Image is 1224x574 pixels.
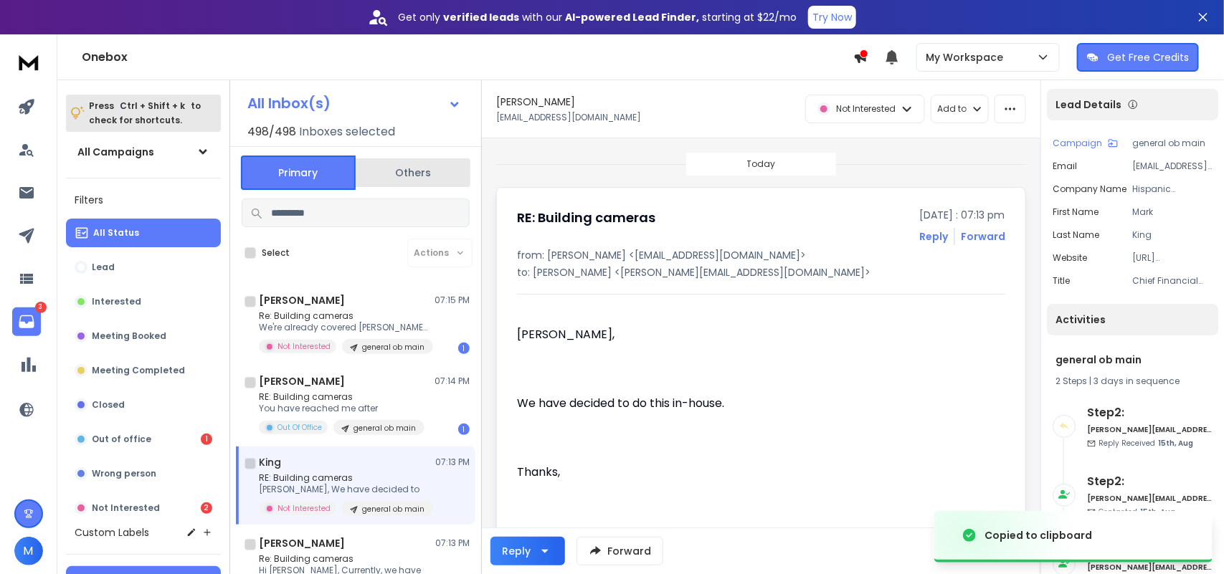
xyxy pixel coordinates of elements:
p: [EMAIL_ADDRESS][DOMAIN_NAME] [496,112,641,123]
p: Get Free Credits [1107,50,1189,64]
h1: [PERSON_NAME] [259,293,345,307]
p: Re: Building cameras [259,310,431,322]
p: All Status [93,227,139,239]
div: Reply [502,544,531,558]
h1: All Campaigns [77,145,154,159]
button: Lead [66,253,221,282]
strong: verified leads [443,10,519,24]
label: Select [262,247,290,259]
p: title [1053,275,1070,287]
button: Primary [241,156,356,190]
p: [PERSON_NAME], [517,326,936,343]
button: M [14,537,43,565]
p: Add to [937,103,967,115]
button: Not Interested2 [66,494,221,522]
p: 3 [35,302,47,313]
p: Not Interested [836,103,896,115]
p: Mark [1132,206,1213,218]
p: Last Name [1053,229,1099,241]
button: Meeting Booked [66,322,221,350]
p: from: [PERSON_NAME] <[EMAIL_ADDRESS][DOMAIN_NAME]> [517,248,1005,262]
p: Lead [92,262,115,273]
div: Forward [961,229,1005,244]
button: Reply [490,537,565,565]
div: Activities [1047,304,1218,335]
h1: [PERSON_NAME] [259,536,345,550]
p: Chief Financial Officer [1132,275,1213,287]
div: 1 [458,424,470,435]
button: Others [356,157,470,188]
p: Out of office [92,434,151,445]
p: Hispanic Association of Colleges and Universities [1132,183,1213,195]
p: Not Interested [277,503,331,514]
p: Not Interested [92,502,160,514]
p: [URL][DOMAIN_NAME] [1132,252,1213,264]
h3: Inboxes selected [299,123,395,140]
p: King [1132,229,1213,241]
h3: Custom Labels [75,525,149,540]
p: We have decided to do this in-house. [517,395,936,412]
p: RE: Building cameras [259,391,424,403]
p: 07:15 PM [435,295,470,306]
h1: King [259,455,281,469]
p: Press to check for shortcuts. [89,99,201,128]
div: Copied to clipboard [985,528,1092,542]
p: 07:13 PM [435,456,470,468]
h1: general ob main [1055,353,1210,367]
h1: [PERSON_NAME] [496,95,575,109]
p: My Workspace [926,50,1009,64]
p: Company Name [1053,183,1126,195]
p: 07:14 PM [435,376,470,387]
p: website [1053,252,1087,264]
p: Not Interested [277,341,331,352]
h1: Onebox [82,49,853,66]
button: Try Now [808,6,856,29]
p: [PERSON_NAME], We have decided to [259,484,431,495]
a: 3 [12,307,41,336]
h1: RE: Building cameras [517,208,655,228]
p: [EMAIL_ADDRESS][DOMAIN_NAME] [1132,161,1213,172]
button: All Inbox(s) [236,89,473,118]
p: Out Of Office [277,422,322,433]
button: Reply [919,229,948,244]
p: Meeting Completed [92,365,185,376]
h6: [PERSON_NAME][EMAIL_ADDRESS][DOMAIN_NAME] [1087,424,1213,435]
button: All Campaigns [66,138,221,166]
strong: AI-powered Lead Finder, [565,10,699,24]
button: Interested [66,287,221,316]
p: You have reached me after [259,403,424,414]
div: | [1055,376,1210,387]
span: Ctrl + Shift + k [118,97,187,114]
h6: Step 2 : [1087,473,1213,490]
div: 2 [201,502,212,514]
h3: Filters [66,190,221,210]
p: general ob main [1132,138,1213,149]
h6: [PERSON_NAME][EMAIL_ADDRESS][DOMAIN_NAME] [1087,493,1213,504]
p: Thanks, [517,464,936,481]
p: 07:13 PM [435,537,470,549]
p: general ob main [354,423,416,434]
p: [DATE] : 07:13 pm [919,208,1005,222]
p: Try Now [812,10,852,24]
p: Meeting Booked [92,330,166,342]
p: RE: Building cameras [259,472,431,484]
h1: [PERSON_NAME] [259,374,345,388]
p: First Name [1053,206,1099,218]
div: 1 [201,434,212,445]
span: 3 days in sequence [1093,375,1180,387]
p: general ob main [362,504,424,515]
span: 2 Steps [1055,375,1087,387]
img: logo [14,49,43,75]
p: Email [1053,161,1077,172]
p: We're already covered [PERSON_NAME]. Thanks [259,322,431,333]
p: to: [PERSON_NAME] <[PERSON_NAME][EMAIL_ADDRESS][DOMAIN_NAME]> [517,265,1005,279]
button: Get Free Credits [1077,43,1199,72]
p: Campaign [1053,138,1102,149]
p: Closed [92,399,125,411]
p: Get only with our starting at $22/mo [398,10,797,24]
button: Out of office1 [66,425,221,454]
p: Today [747,158,776,170]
